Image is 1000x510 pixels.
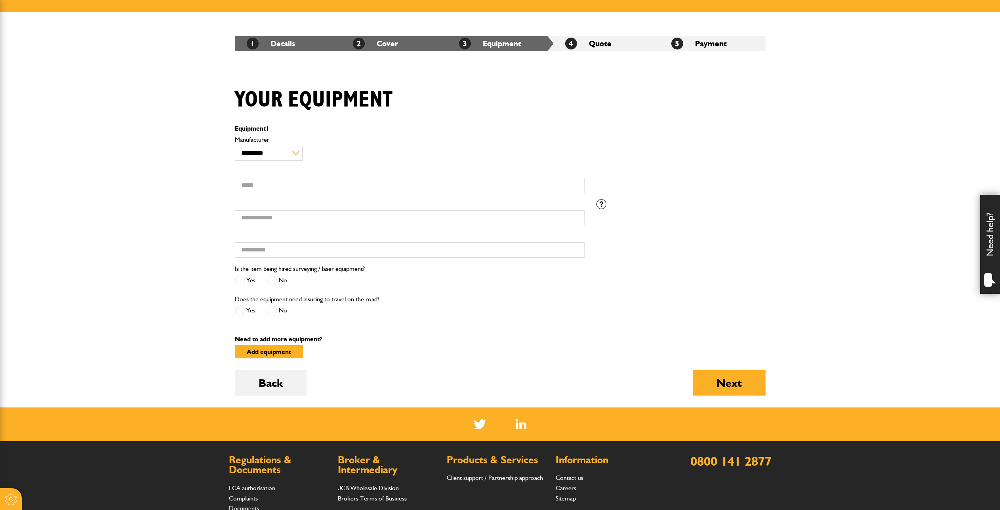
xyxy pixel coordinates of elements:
[229,455,330,475] h2: Regulations & Documents
[671,38,683,49] span: 5
[235,266,365,272] label: Is the item being hired surveying / laser equipment?
[565,38,577,49] span: 4
[447,474,543,481] a: Client support / Partnership approach
[235,306,255,316] label: Yes
[247,39,295,48] a: 1Details
[338,484,399,492] a: JCB Wholesale Division
[229,484,275,492] a: FCA authorisation
[980,195,1000,294] div: Need help?
[516,419,526,429] img: Linked In
[235,370,307,396] button: Back
[338,495,407,502] a: Brokers Terms of Business
[556,474,583,481] a: Contact us
[447,36,553,51] li: Equipment
[235,137,585,143] label: Manufacturer
[338,455,439,475] h2: Broker & Intermediary
[693,370,766,396] button: Next
[266,125,269,132] span: 1
[267,306,287,316] label: No
[556,455,657,465] h2: Information
[556,495,576,502] a: Sitemap
[235,345,303,358] button: Add equipment
[474,419,486,429] img: Twitter
[659,36,766,51] li: Payment
[516,419,526,429] a: LinkedIn
[235,126,585,132] p: Equipment
[235,296,379,303] label: Does the equipment need insuring to travel on the road?
[247,38,259,49] span: 1
[235,336,766,343] p: Need to add more equipment?
[556,484,576,492] a: Careers
[553,36,659,51] li: Quote
[229,495,258,502] a: Complaints
[235,87,392,113] h1: Your equipment
[447,455,548,465] h2: Products & Services
[267,276,287,285] label: No
[235,276,255,285] label: Yes
[690,453,771,469] a: 0800 141 2877
[459,38,471,49] span: 3
[353,38,365,49] span: 2
[353,39,398,48] a: 2Cover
